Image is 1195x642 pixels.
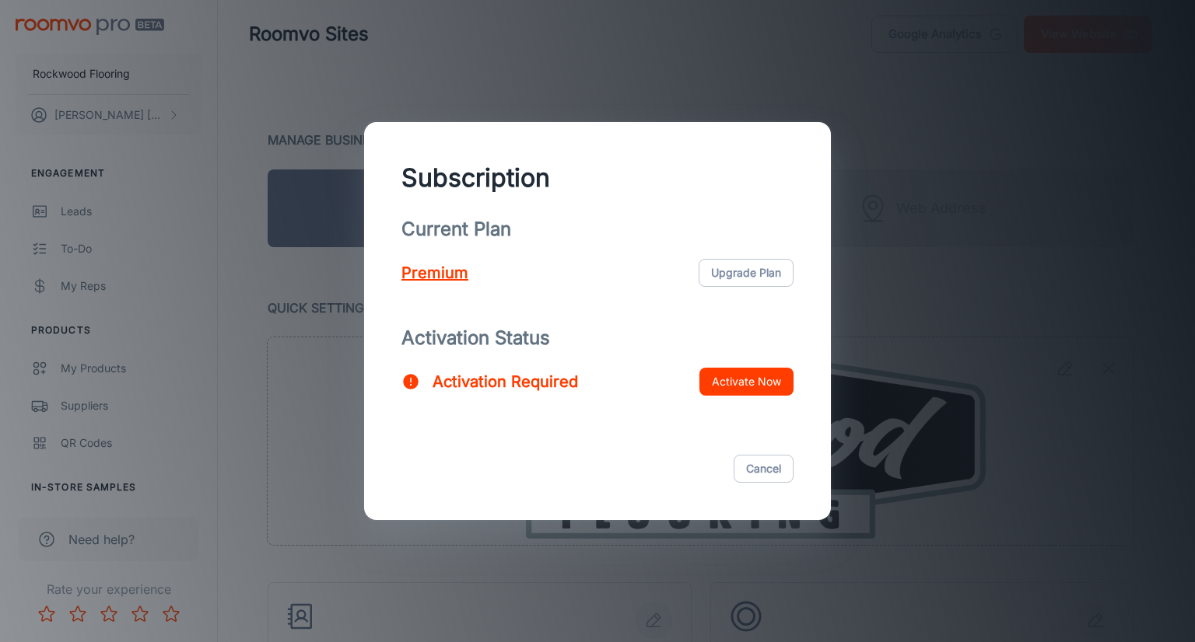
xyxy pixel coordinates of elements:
[433,370,578,393] p: Activation Required
[401,159,794,197] div: Subscription
[401,261,468,284] p: Premium
[699,368,794,396] button: Activate Now
[401,215,794,243] p: Current Plan
[401,324,794,352] p: Activation Status
[699,259,794,287] button: Upgrade Plan
[734,455,794,483] button: Cancel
